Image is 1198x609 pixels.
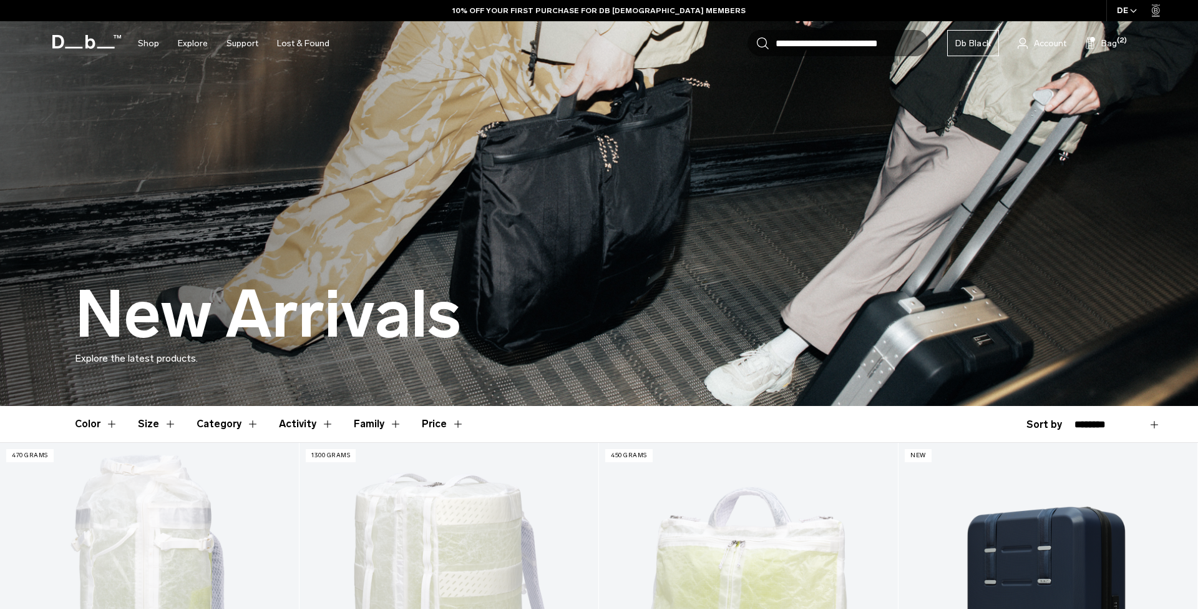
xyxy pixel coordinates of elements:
[306,449,356,462] p: 1300 grams
[605,449,653,462] p: 450 grams
[1101,37,1117,50] span: Bag
[354,406,402,442] button: Toggle Filter
[129,21,339,66] nav: Main Navigation
[75,351,1123,366] p: Explore the latest products.
[422,406,464,442] button: Toggle Price
[905,449,932,462] p: New
[1018,36,1066,51] a: Account
[1085,36,1117,51] button: Bag (2)
[138,21,159,66] a: Shop
[1034,37,1066,50] span: Account
[6,449,54,462] p: 470 grams
[178,21,208,66] a: Explore
[947,30,999,56] a: Db Black
[452,5,746,16] a: 10% OFF YOUR FIRST PURCHASE FOR DB [DEMOGRAPHIC_DATA] MEMBERS
[277,21,329,66] a: Lost & Found
[138,406,177,442] button: Toggle Filter
[197,406,259,442] button: Toggle Filter
[75,279,461,351] h1: New Arrivals
[279,406,334,442] button: Toggle Filter
[75,406,118,442] button: Toggle Filter
[1117,36,1127,46] span: (2)
[226,21,258,66] a: Support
